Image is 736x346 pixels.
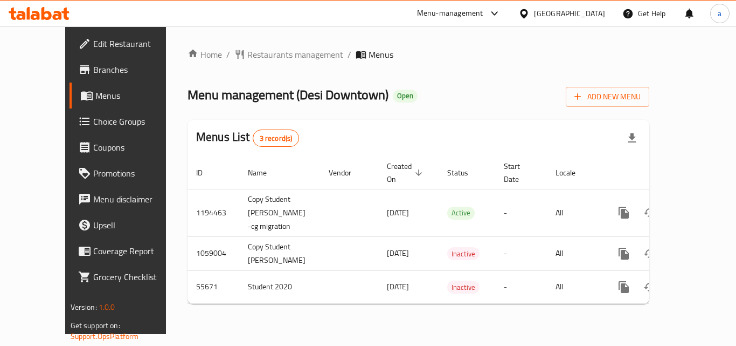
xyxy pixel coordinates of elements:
div: Menu-management [417,7,483,20]
a: Menus [70,83,188,108]
td: Copy Student [PERSON_NAME] -cg migration [239,189,320,236]
span: Locale [556,166,589,179]
h2: Menus List [196,129,299,147]
div: Export file [619,125,645,151]
li: / [348,48,351,61]
span: Menus [95,89,179,102]
span: Coupons [93,141,179,154]
td: All [547,236,602,270]
button: more [611,274,637,300]
td: - [495,236,547,270]
span: Choice Groups [93,115,179,128]
a: Branches [70,57,188,83]
nav: breadcrumb [188,48,649,61]
span: Upsell [93,219,179,232]
div: Open [393,90,418,103]
a: Support.OpsPlatform [71,329,139,343]
span: 1.0.0 [99,300,115,314]
a: Upsell [70,212,188,238]
a: Restaurants management [234,48,343,61]
a: Grocery Checklist [70,264,188,290]
td: Student 2020 [239,270,320,303]
span: Menu management ( Desi Downtown ) [188,83,388,107]
button: Add New Menu [566,87,649,107]
a: Coverage Report [70,238,188,264]
span: Version: [71,300,97,314]
button: Change Status [637,274,663,300]
span: 3 record(s) [253,133,299,144]
td: All [547,189,602,236]
span: Edit Restaurant [93,37,179,50]
td: Copy Student [PERSON_NAME] [239,236,320,270]
span: Promotions [93,167,179,180]
span: Restaurants management [247,48,343,61]
td: 1059004 [188,236,239,270]
span: [DATE] [387,206,409,220]
span: Created On [387,160,426,186]
a: Choice Groups [70,108,188,134]
span: Menus [369,48,393,61]
span: Active [447,207,475,219]
span: Inactive [447,248,480,260]
span: Add New Menu [574,90,641,104]
a: Promotions [70,160,188,186]
span: Grocery Checklist [93,270,179,283]
td: - [495,189,547,236]
span: Inactive [447,281,480,294]
span: Status [447,166,482,179]
td: - [495,270,547,303]
td: 1194463 [188,189,239,236]
table: enhanced table [188,157,723,304]
a: Edit Restaurant [70,31,188,57]
div: Total records count [253,130,300,147]
span: Start Date [504,160,534,186]
li: / [226,48,230,61]
a: Home [188,48,222,61]
div: Inactive [447,281,480,294]
div: [GEOGRAPHIC_DATA] [534,8,605,19]
th: Actions [602,157,723,189]
a: Menu disclaimer [70,186,188,212]
td: All [547,270,602,303]
span: [DATE] [387,246,409,260]
button: more [611,200,637,226]
span: Branches [93,63,179,76]
span: ID [196,166,217,179]
button: more [611,241,637,267]
span: a [718,8,721,19]
a: Coupons [70,134,188,160]
button: Change Status [637,241,663,267]
span: Coverage Report [93,245,179,257]
span: Name [248,166,281,179]
span: [DATE] [387,280,409,294]
button: Change Status [637,200,663,226]
span: Get support on: [71,318,120,333]
span: Vendor [329,166,365,179]
span: Menu disclaimer [93,193,179,206]
span: Open [393,91,418,100]
td: 55671 [188,270,239,303]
